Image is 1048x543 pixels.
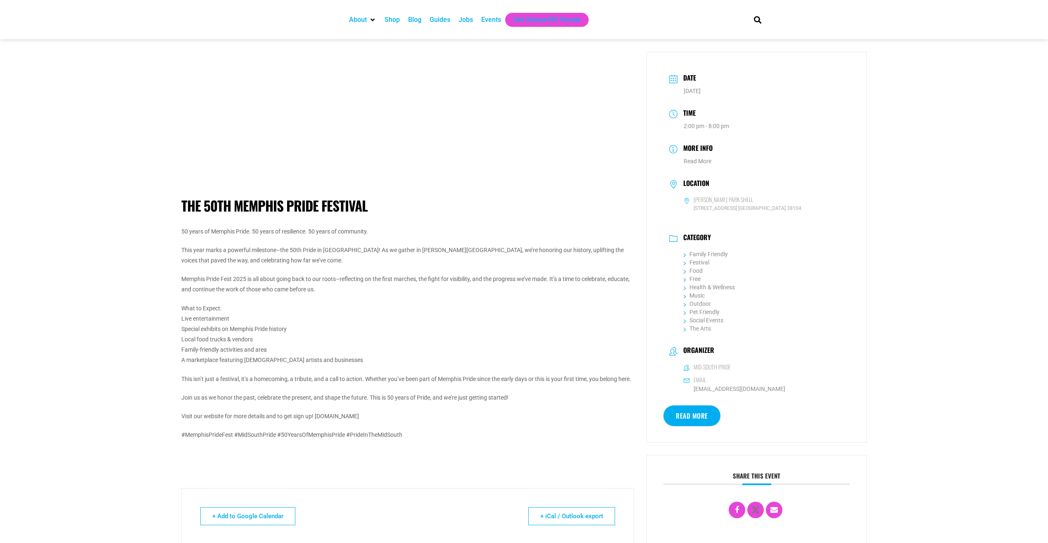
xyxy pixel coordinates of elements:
[513,15,580,25] a: Get Choose901 Emails
[181,226,635,237] p: 50 years of Memphis Pride. 50 years of resilience. 50 years of community.
[684,317,723,324] a: Social Events
[729,502,745,518] a: Share on Facebook
[385,15,400,25] a: Shop
[663,405,720,426] a: Read More
[181,411,635,422] p: Visit our website for more details and to get sign up! [DOMAIN_NAME]
[684,325,711,332] a: The Arts
[679,143,713,155] h3: More Info
[684,88,701,94] span: [DATE]
[684,276,701,282] a: Free
[481,15,501,25] a: Events
[181,274,635,295] p: Memphis Pride Fest 2025 is all about going back to our roots–reflecting on the first marches, the...
[181,374,635,384] p: This isn’t just a festival, it’s a homecoming, a tribute, and a call to action. Whether you’ve be...
[684,300,711,307] a: Outdoor
[694,363,731,371] h6: Mid-South Pride
[684,158,711,164] a: Read More
[694,376,706,383] h6: Email
[408,15,421,25] a: Blog
[181,303,635,366] p: What to Expect: Live entertainment Special exhibits on Memphis Pride history Local food trucks & ...
[345,13,380,27] div: About
[181,245,635,266] p: This year marks a powerful milestone–the 50th Pride in [GEOGRAPHIC_DATA]! As we gather in [PERSON...
[181,393,635,403] p: Join us as we honor the past, celebrate the present, and shape the future. This is 50 years of Pr...
[684,385,785,393] a: [EMAIL_ADDRESS][DOMAIN_NAME]
[694,196,753,203] h6: [PERSON_NAME] Park Shell
[528,507,615,525] a: + iCal / Outlook export
[684,251,728,257] a: Family Friendly
[459,15,473,25] a: Jobs
[276,52,540,178] img: Crowd gathered outdoors at the Memphis Pride 50 Festival in the Mid-South, with a stage, food tru...
[747,502,764,518] a: X Social Network
[345,13,740,27] nav: Main nav
[663,472,850,485] h3: Share this event
[349,15,367,25] a: About
[684,292,705,299] a: Music
[684,259,709,266] a: Festival
[684,284,735,291] a: Health & Wellness
[679,108,696,120] h3: Time
[684,205,844,212] span: [STREET_ADDRESS] [GEOGRAPHIC_DATA] 38104
[684,309,720,315] a: Pet Friendly
[679,73,696,85] h3: Date
[679,346,714,356] h3: Organizer
[751,13,764,26] div: Search
[430,15,450,25] a: Guides
[181,198,635,214] h1: The 50th Memphis Pride Festival
[684,267,703,274] a: Food
[181,430,635,440] p: #MemphisPrideFest #MidSouthPride #50YearsOfMemphisPride #PrideInTheMidSouth
[766,502,782,518] a: Email
[679,233,711,243] h3: Category
[679,179,709,189] h3: Location
[200,507,295,525] a: + Add to Google Calendar
[684,123,729,129] abbr: 2:00 pm - 8:00 pm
